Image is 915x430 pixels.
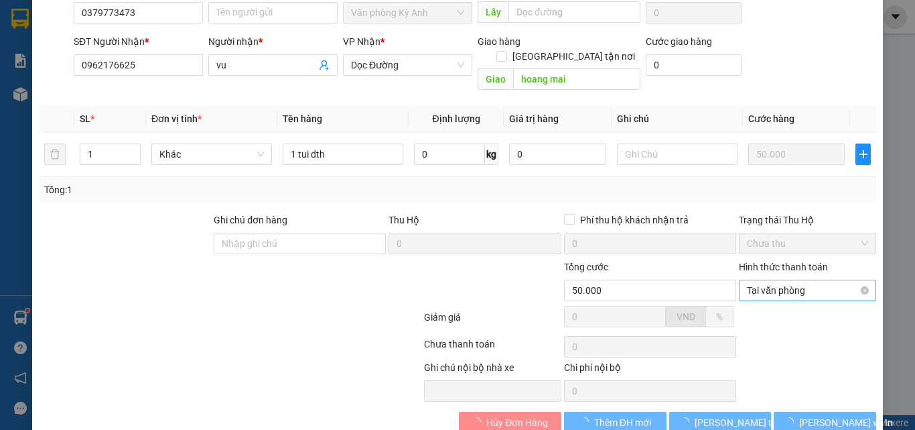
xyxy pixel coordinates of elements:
[151,113,202,124] span: Đơn vị tính
[472,417,486,427] span: loading
[695,415,802,430] span: [PERSON_NAME] thay đổi
[677,311,695,322] span: VND
[214,215,287,225] label: Ghi chú đơn hàng
[424,360,561,380] div: Ghi chú nội bộ nhà xe
[564,360,736,380] div: Chi phí nội bộ
[855,144,871,165] button: plus
[594,415,651,430] span: Thêm ĐH mới
[739,213,876,227] div: Trạng thái Thu Hộ
[748,144,845,165] input: 0
[612,106,743,132] th: Ghi chú
[7,99,147,118] li: In ngày: 09:30 13/08
[343,36,380,47] span: VP Nhận
[508,1,640,23] input: Dọc đường
[856,149,870,160] span: plus
[507,49,640,64] span: [GEOGRAPHIC_DATA] tận nơi
[319,60,330,70] span: user-add
[351,55,464,75] span: Dọc Đường
[214,233,386,254] input: Ghi chú đơn hàng
[478,68,513,90] span: Giao
[646,2,742,23] input: Cước lấy hàng
[564,262,608,272] span: Tổng cước
[617,144,737,165] input: Ghi Chú
[432,113,480,124] span: Định lượng
[478,36,520,47] span: Giao hàng
[513,68,640,90] input: Dọc đường
[351,3,464,23] span: Văn phòng Kỳ Anh
[208,34,338,49] div: Người nhận
[44,144,66,165] button: delete
[739,262,828,272] label: Hình thức thanh toán
[44,182,354,197] div: Tổng: 1
[680,417,695,427] span: loading
[423,337,563,360] div: Chưa thanh toán
[423,310,563,333] div: Giảm giá
[74,34,203,49] div: SĐT Người Nhận
[389,215,419,225] span: Thu Hộ
[478,1,508,23] span: Lấy
[7,80,147,99] li: [PERSON_NAME]
[784,417,799,427] span: loading
[747,280,868,301] span: Tại văn phòng
[579,417,594,427] span: loading
[159,144,264,164] span: Khác
[486,415,548,430] span: Hủy Đơn Hàng
[283,113,322,124] span: Tên hàng
[716,311,723,322] span: %
[283,144,403,165] input: VD: Bàn, Ghế
[799,415,893,430] span: [PERSON_NAME] và In
[747,233,868,254] span: Chưa thu
[646,54,742,76] input: Cước giao hàng
[485,144,498,165] span: kg
[509,113,559,124] span: Giá trị hàng
[861,286,869,294] span: close-circle
[748,113,794,124] span: Cước hàng
[80,113,90,124] span: SL
[575,213,694,227] span: Phí thu hộ khách nhận trả
[646,36,712,47] label: Cước giao hàng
